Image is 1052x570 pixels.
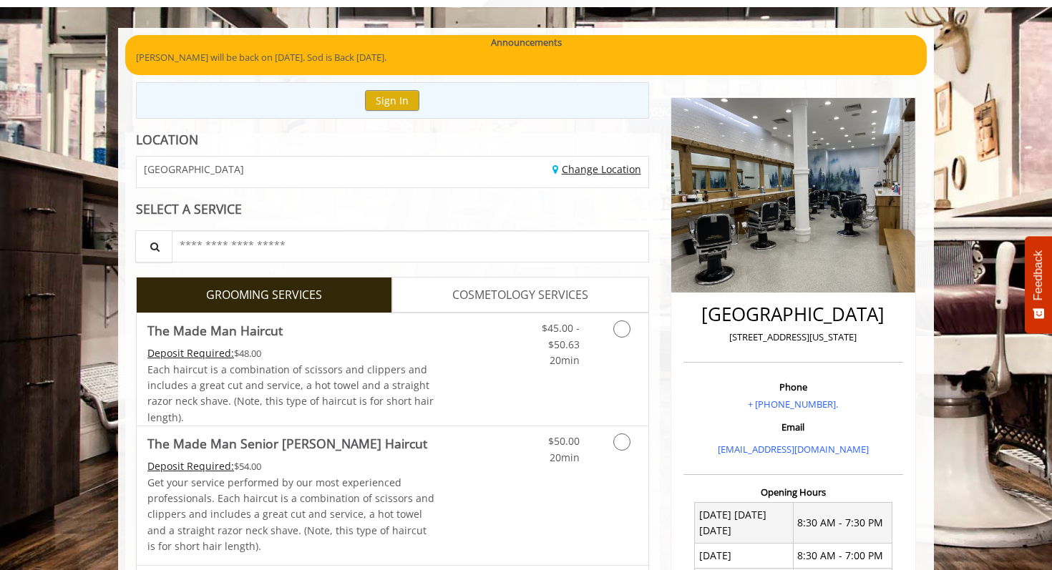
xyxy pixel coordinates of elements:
span: 20min [550,451,580,464]
b: The Made Man Haircut [147,320,283,340]
h3: Opening Hours [683,487,903,497]
p: Get your service performed by our most experienced professionals. Each haircut is a combination o... [147,475,435,555]
span: [GEOGRAPHIC_DATA] [144,164,244,175]
h2: [GEOGRAPHIC_DATA] [687,304,900,325]
td: [DATE] [695,544,794,568]
span: This service needs some Advance to be paid before we block your appointment [147,459,234,473]
td: 8:30 AM - 7:00 PM [793,544,892,568]
span: COSMETOLOGY SERVICES [452,286,588,305]
span: 20min [550,353,580,367]
span: $50.00 [548,434,580,448]
h3: Email [687,422,900,432]
div: SELECT A SERVICE [136,202,649,216]
div: $48.00 [147,345,435,361]
button: Sign In [365,90,419,111]
span: Each haircut is a combination of scissors and clippers and includes a great cut and service, a ho... [147,363,434,424]
b: Announcements [491,35,562,50]
td: 8:30 AM - 7:30 PM [793,503,892,544]
span: $45.00 - $50.63 [542,321,580,350]
b: LOCATION [136,131,198,148]
div: $54.00 [147,458,435,474]
a: [EMAIL_ADDRESS][DOMAIN_NAME] [718,443,869,456]
h3: Phone [687,382,900,392]
button: Service Search [135,230,172,262]
td: [DATE] [DATE] [DATE] [695,503,794,544]
p: [STREET_ADDRESS][US_STATE] [687,330,900,345]
a: Change Location [552,162,641,176]
span: Feedback [1032,250,1045,300]
button: Feedback - Show survey [1025,236,1052,333]
span: This service needs some Advance to be paid before we block your appointment [147,346,234,360]
b: The Made Man Senior [PERSON_NAME] Haircut [147,433,427,453]
span: GROOMING SERVICES [206,286,322,305]
a: + [PHONE_NUMBER]. [748,398,838,411]
p: [PERSON_NAME] will be back on [DATE]. Sod is Back [DATE]. [136,50,916,65]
